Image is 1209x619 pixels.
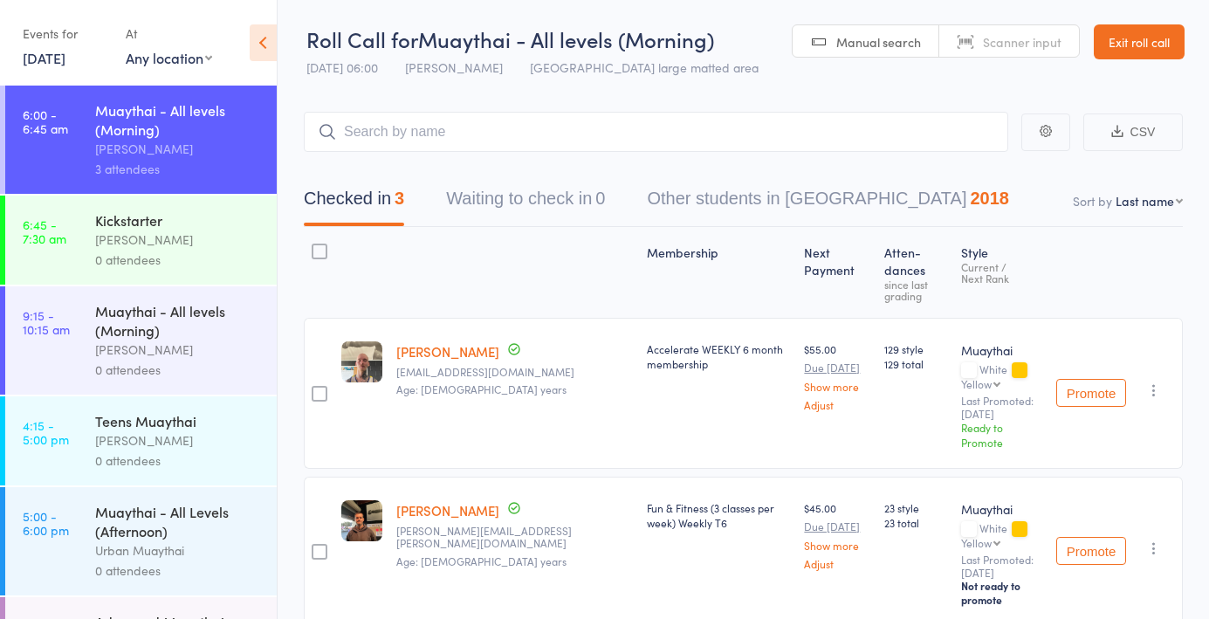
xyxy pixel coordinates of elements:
[804,361,869,374] small: Due [DATE]
[95,411,262,430] div: Teens Muaythai
[95,139,262,159] div: [PERSON_NAME]
[95,450,262,471] div: 0 attendees
[961,420,1042,450] div: Ready to Promote
[961,378,992,389] div: Yellow
[126,48,212,67] div: Any location
[306,58,378,76] span: [DATE] 06:00
[95,360,262,380] div: 0 attendees
[983,33,1061,51] span: Scanner input
[804,500,869,569] div: $45.00
[877,235,955,310] div: Atten­dances
[23,107,68,135] time: 6:00 - 6:45 am
[95,100,262,139] div: Muaythai - All levels (Morning)
[961,554,1042,579] small: Last Promoted: [DATE]
[1094,24,1185,59] a: Exit roll call
[804,520,869,533] small: Due [DATE]
[961,579,1042,607] div: Not ready to promote
[961,363,1042,389] div: White
[23,48,65,67] a: [DATE]
[23,418,69,446] time: 4:15 - 5:00 pm
[961,522,1042,548] div: White
[836,33,921,51] span: Manual search
[804,399,869,410] a: Adjust
[95,561,262,581] div: 0 attendees
[5,286,277,395] a: 9:15 -10:15 amMuaythai - All levels (Morning)[PERSON_NAME]0 attendees
[396,366,633,378] small: stephen_mackenzie01@hotmail.com
[304,112,1008,152] input: Search by name
[954,235,1049,310] div: Style
[884,500,948,515] span: 23 style
[970,189,1009,208] div: 2018
[23,217,66,245] time: 6:45 - 7:30 am
[5,396,277,485] a: 4:15 -5:00 pmTeens Muaythai[PERSON_NAME]0 attendees
[640,235,798,310] div: Membership
[647,341,791,371] div: Accelerate WEEKLY 6 month membership
[595,189,605,208] div: 0
[1056,537,1126,565] button: Promote
[95,301,262,340] div: Muaythai - All levels (Morning)
[405,58,503,76] span: [PERSON_NAME]
[1056,379,1126,407] button: Promote
[95,540,262,561] div: Urban Muaythai
[804,558,869,569] a: Adjust
[1083,113,1183,151] button: CSV
[304,180,404,226] button: Checked in3
[23,308,70,336] time: 9:15 - 10:15 am
[884,341,948,356] span: 129 style
[446,180,605,226] button: Waiting to check in0
[23,19,108,48] div: Events for
[961,395,1042,420] small: Last Promoted: [DATE]
[5,196,277,285] a: 6:45 -7:30 amKickstarter[PERSON_NAME]0 attendees
[95,230,262,250] div: [PERSON_NAME]
[530,58,759,76] span: [GEOGRAPHIC_DATA] large matted area
[5,487,277,595] a: 5:00 -6:00 pmMuaythai - All Levels (Afternoon)Urban Muaythai0 attendees
[95,250,262,270] div: 0 attendees
[95,159,262,179] div: 3 attendees
[1116,192,1174,210] div: Last name
[341,341,382,382] img: image1709077745.png
[961,341,1042,359] div: Muaythai
[5,86,277,194] a: 6:00 -6:45 amMuaythai - All levels (Morning)[PERSON_NAME]3 attendees
[884,515,948,530] span: 23 total
[418,24,714,53] span: Muaythai - All levels (Morning)
[961,261,1042,284] div: Current / Next Rank
[95,340,262,360] div: [PERSON_NAME]
[647,180,1009,226] button: Other students in [GEOGRAPHIC_DATA]2018
[126,19,212,48] div: At
[23,509,69,537] time: 5:00 - 6:00 pm
[961,500,1042,518] div: Muaythai
[396,342,499,361] a: [PERSON_NAME]
[797,235,876,310] div: Next Payment
[95,430,262,450] div: [PERSON_NAME]
[95,210,262,230] div: Kickstarter
[306,24,418,53] span: Roll Call for
[95,502,262,540] div: Muaythai - All Levels (Afternoon)
[396,554,567,568] span: Age: [DEMOGRAPHIC_DATA] years
[884,356,948,371] span: 129 total
[804,381,869,392] a: Show more
[804,540,869,551] a: Show more
[647,500,791,530] div: Fun & Fitness (3 classes per week) Weekly T6
[396,525,633,550] small: george.p.scott@btinternet.com
[396,501,499,519] a: [PERSON_NAME]
[804,341,869,410] div: $55.00
[341,500,382,541] img: image1752269824.png
[1073,192,1112,210] label: Sort by
[961,537,992,548] div: Yellow
[395,189,404,208] div: 3
[884,279,948,301] div: since last grading
[396,382,567,396] span: Age: [DEMOGRAPHIC_DATA] years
